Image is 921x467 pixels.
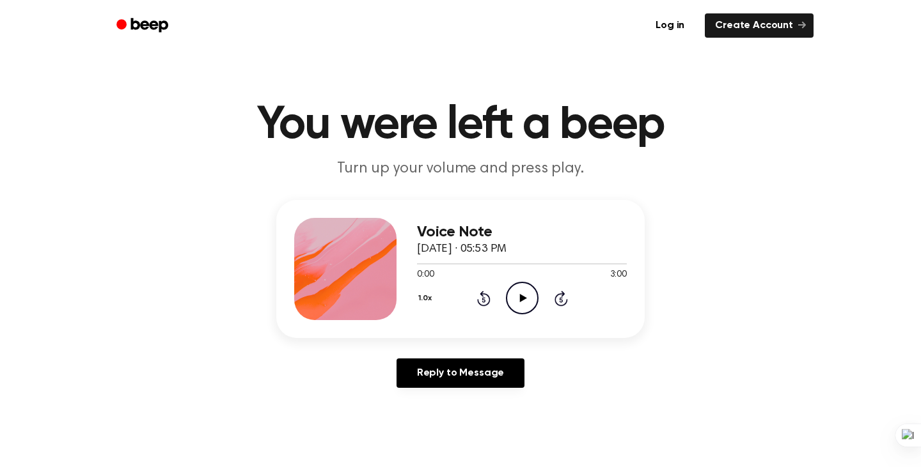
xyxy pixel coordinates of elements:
[133,102,788,148] h1: You were left a beep
[417,243,507,255] span: [DATE] · 05:53 PM
[610,268,627,282] span: 3:00
[643,11,697,40] a: Log in
[215,158,706,180] p: Turn up your volume and press play.
[417,268,434,282] span: 0:00
[417,287,436,309] button: 1.0x
[705,13,814,38] a: Create Account
[107,13,180,38] a: Beep
[397,358,524,388] a: Reply to Message
[417,224,627,241] h3: Voice Note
